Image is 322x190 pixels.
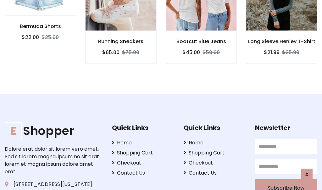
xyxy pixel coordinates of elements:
h6: $45.00 [182,49,200,55]
del: $25.00 [42,34,59,41]
h6: $22.00 [22,34,39,40]
a: Shopping Cart [184,149,246,157]
a: Contact Us [112,169,174,177]
h6: Running Sneakers [86,38,156,44]
a: Shopping Cart [112,149,174,157]
h5: Quick Links [184,124,246,131]
del: $75.00 [122,49,139,56]
a: Home [112,139,174,147]
h6: $65.00 [102,49,119,55]
h6: Long Sleeve Henley T-Shirt [246,38,317,44]
a: Home [184,139,246,147]
h6: Bootcut Blue Jeans [166,38,237,44]
a: Checkout [184,159,246,167]
h6: $21.99 [264,49,280,55]
h1: Shopper [5,124,102,138]
h6: Bermuda Shorts [5,23,76,29]
a: EShopper [5,124,102,138]
a: Checkout [112,159,174,167]
a: Contact Us [184,169,246,177]
del: $25.99 [282,49,299,56]
p: Dolore erat dolor sit lorem vero amet. Sed sit lorem magna, ipsum no sit erat lorem et magna ipsu... [5,145,102,176]
p: [STREET_ADDRESS][US_STATE] [5,181,102,188]
span: E [5,122,22,139]
h5: Newsletter [255,124,317,131]
h5: Quick Links [112,124,174,131]
del: $50.00 [203,49,220,56]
